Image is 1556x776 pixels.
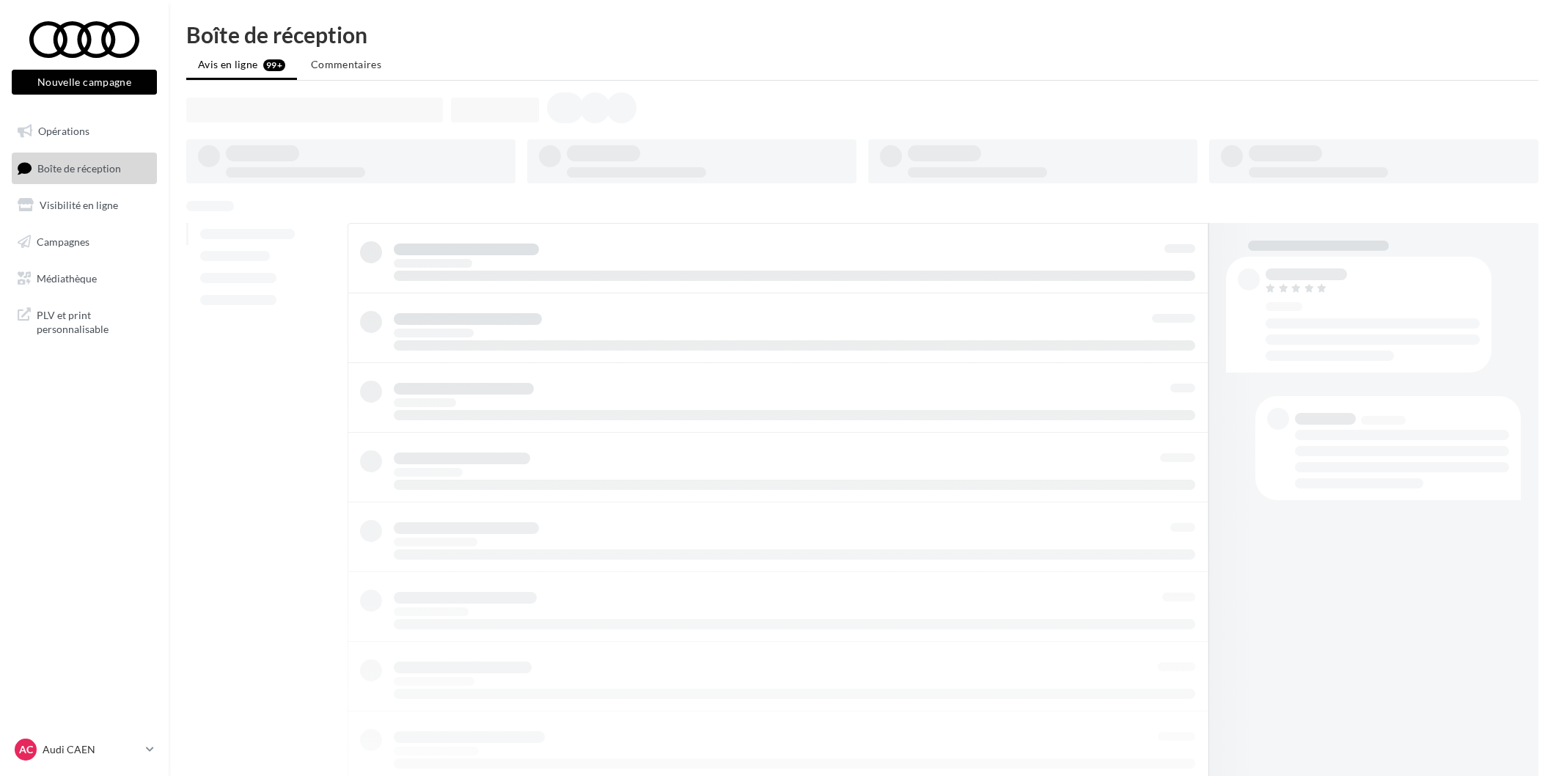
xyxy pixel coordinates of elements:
[9,190,160,221] a: Visibilité en ligne
[9,153,160,184] a: Boîte de réception
[19,742,33,757] span: AC
[40,199,118,211] span: Visibilité en ligne
[37,235,89,248] span: Campagnes
[9,299,160,343] a: PLV et print personnalisable
[9,227,160,257] a: Campagnes
[12,736,157,764] a: AC Audi CAEN
[37,271,97,284] span: Médiathèque
[186,23,1538,45] div: Boîte de réception
[9,263,160,294] a: Médiathèque
[9,116,160,147] a: Opérations
[12,70,157,95] button: Nouvelle campagne
[43,742,140,757] p: Audi CAEN
[38,125,89,137] span: Opérations
[37,305,151,337] span: PLV et print personnalisable
[311,58,381,70] span: Commentaires
[37,161,121,174] span: Boîte de réception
